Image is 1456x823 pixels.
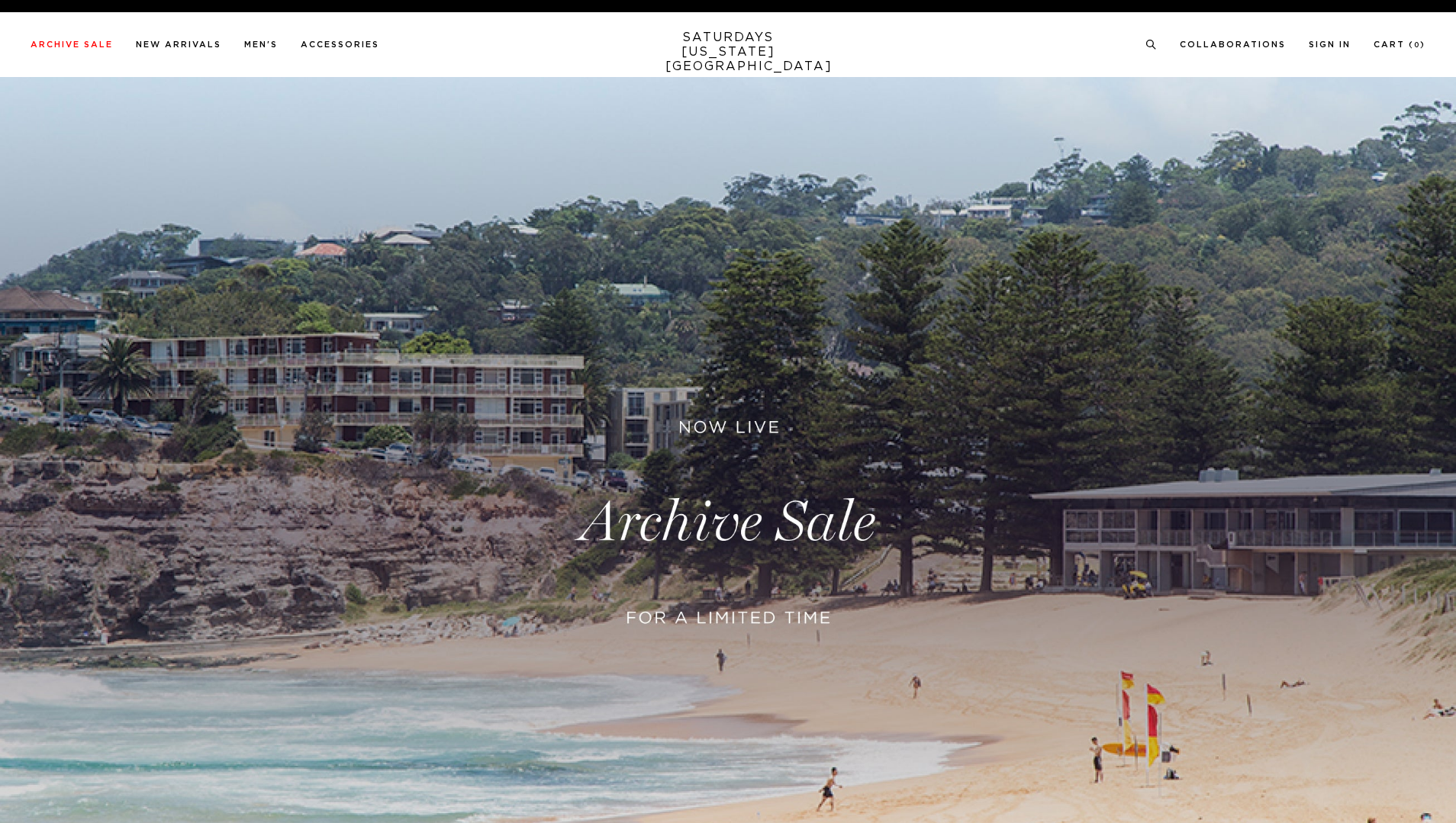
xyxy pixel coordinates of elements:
[244,40,278,49] a: Men's
[1414,42,1420,49] small: 0
[31,40,113,49] a: Archive Sale
[1180,40,1286,49] a: Collaborations
[136,40,221,49] a: New Arrivals
[1309,40,1351,49] a: Sign In
[1374,40,1425,49] a: Cart (0)
[301,40,379,49] a: Accessories
[665,31,791,74] a: SATURDAYS[US_STATE][GEOGRAPHIC_DATA]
